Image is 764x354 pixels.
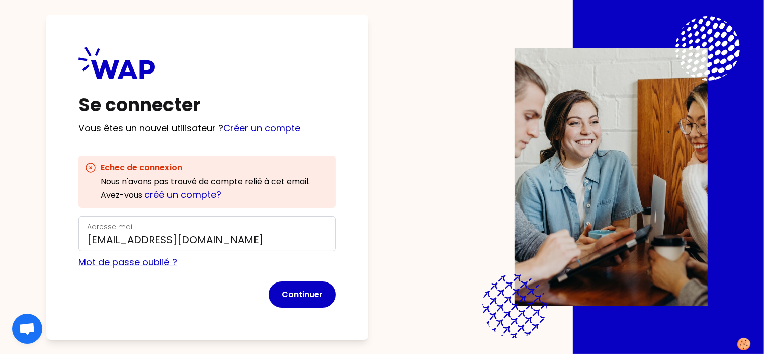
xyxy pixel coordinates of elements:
[269,281,336,308] button: Continuer
[101,176,330,202] div: Nous n'avons pas trouvé de compte relié à cet email . Avez-vous
[515,48,708,306] img: Description
[78,121,336,135] p: Vous êtes un nouvel utilisateur ?
[87,222,134,232] label: Adresse mail
[144,188,221,201] a: créé un compte?
[101,162,330,174] h3: Echec de connexion
[12,314,42,344] div: Ouvrir le chat
[223,122,300,134] a: Créer un compte
[78,95,336,115] h1: Se connecter
[78,256,177,268] a: Mot de passe oublié ?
